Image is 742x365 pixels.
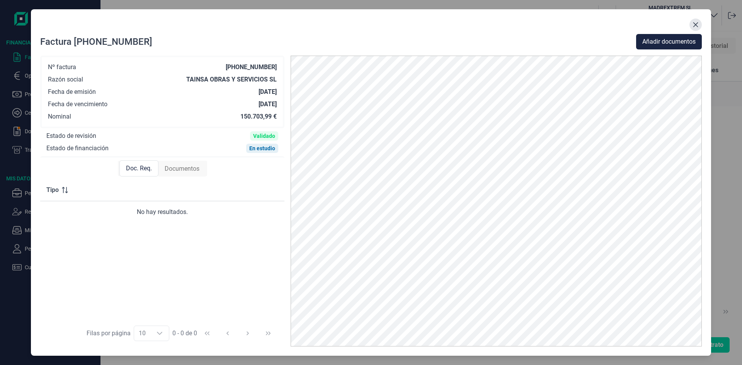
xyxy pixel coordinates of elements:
div: Filas por página [87,329,131,338]
div: Documentos [158,161,206,177]
button: Next Page [238,324,257,343]
div: Estado de financiación [46,144,109,152]
div: Choose [150,326,169,341]
div: Fecha de emisión [48,88,96,96]
button: Añadir documentos [636,34,702,49]
div: [PHONE_NUMBER] [226,63,277,71]
div: Factura [PHONE_NUMBER] [40,36,152,48]
div: [DATE] [259,88,277,96]
button: Last Page [259,324,277,343]
div: 150.703,99 € [240,113,277,121]
div: Fecha de vencimiento [48,100,107,108]
span: 0 - 0 de 0 [172,330,197,336]
span: Documentos [165,164,199,173]
div: [DATE] [259,100,277,108]
div: TAINSA OBRAS Y SERVICIOS SL [186,76,277,83]
span: Añadir documentos [642,37,696,46]
img: PDF Viewer [291,56,702,347]
div: En estudio [249,145,275,151]
div: Estado de revisión [46,132,96,140]
span: Tipo [46,185,59,195]
button: Previous Page [218,324,237,343]
div: Validado [253,133,275,139]
button: First Page [198,324,216,343]
button: Close [689,19,702,31]
div: No hay resultados. [46,207,278,217]
div: Doc. Req. [119,160,158,177]
div: Nominal [48,113,71,121]
div: Nº factura [48,63,76,71]
span: Doc. Req. [126,164,152,173]
div: Razón social [48,76,83,83]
